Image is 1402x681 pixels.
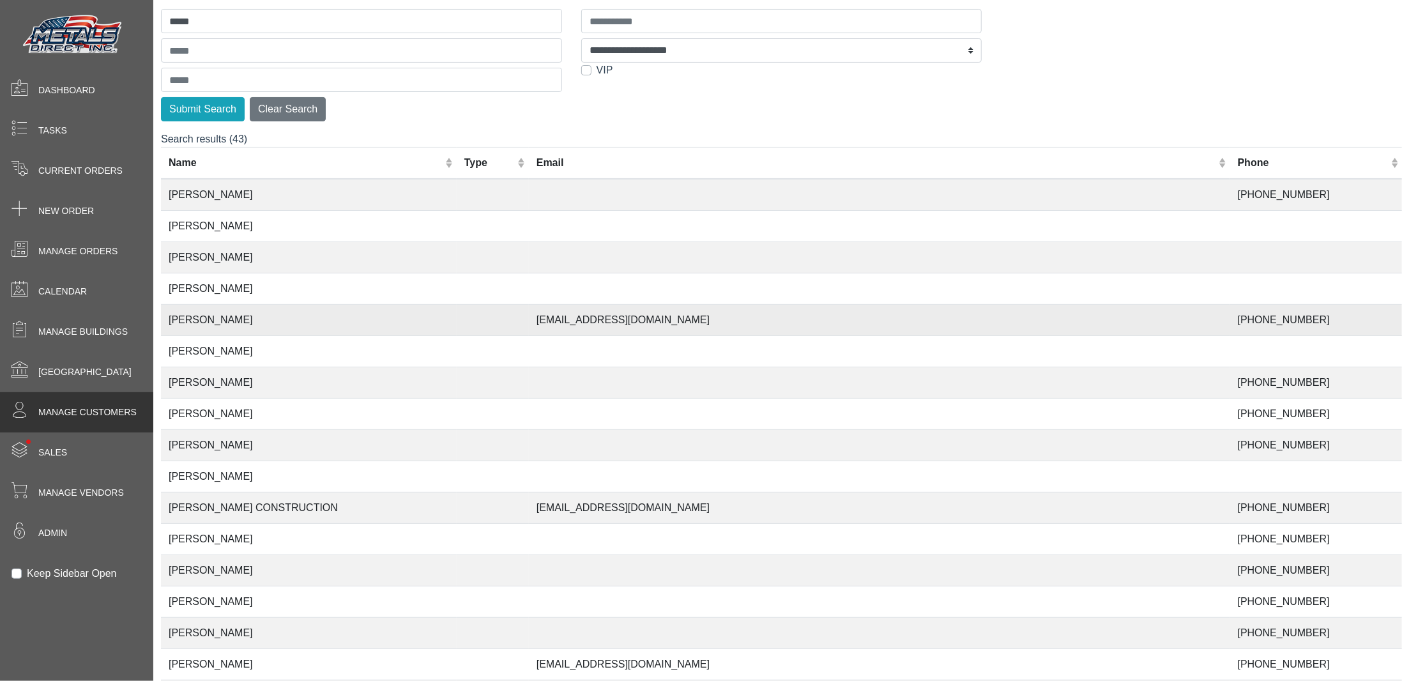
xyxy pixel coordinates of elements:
[38,204,94,218] span: New Order
[38,406,137,419] span: Manage Customers
[537,155,1216,171] div: Email
[529,493,1230,524] td: [EMAIL_ADDRESS][DOMAIN_NAME]
[161,273,457,305] td: [PERSON_NAME]
[1230,493,1402,524] td: [PHONE_NUMBER]
[1230,179,1402,211] td: [PHONE_NUMBER]
[38,245,118,258] span: Manage Orders
[1230,618,1402,649] td: [PHONE_NUMBER]
[161,649,457,680] td: [PERSON_NAME]
[161,211,457,242] td: [PERSON_NAME]
[161,336,457,367] td: [PERSON_NAME]
[1238,155,1388,171] div: Phone
[161,618,457,649] td: [PERSON_NAME]
[1230,649,1402,680] td: [PHONE_NUMBER]
[38,325,128,339] span: Manage Buildings
[161,430,457,461] td: [PERSON_NAME]
[38,285,87,298] span: Calendar
[38,486,124,500] span: Manage Vendors
[529,649,1230,680] td: [EMAIL_ADDRESS][DOMAIN_NAME]
[161,555,457,586] td: [PERSON_NAME]
[161,367,457,399] td: [PERSON_NAME]
[161,493,457,524] td: [PERSON_NAME] CONSTRUCTION
[161,97,245,121] button: Submit Search
[38,124,67,137] span: Tasks
[161,179,457,211] td: [PERSON_NAME]
[38,164,123,178] span: Current Orders
[38,365,132,379] span: [GEOGRAPHIC_DATA]
[12,421,45,463] span: •
[464,155,515,171] div: Type
[161,305,457,336] td: [PERSON_NAME]
[161,586,457,618] td: [PERSON_NAME]
[161,399,457,430] td: [PERSON_NAME]
[161,242,457,273] td: [PERSON_NAME]
[161,461,457,493] td: [PERSON_NAME]
[597,63,613,78] label: VIP
[1230,305,1402,336] td: [PHONE_NUMBER]
[1230,555,1402,586] td: [PHONE_NUMBER]
[19,11,128,59] img: Metals Direct Inc Logo
[27,566,117,581] label: Keep Sidebar Open
[38,84,95,97] span: Dashboard
[1230,524,1402,555] td: [PHONE_NUMBER]
[1230,430,1402,461] td: [PHONE_NUMBER]
[169,155,442,171] div: Name
[161,524,457,555] td: [PERSON_NAME]
[250,97,326,121] button: Clear Search
[1230,367,1402,399] td: [PHONE_NUMBER]
[1230,399,1402,430] td: [PHONE_NUMBER]
[38,526,67,540] span: Admin
[38,446,67,459] span: Sales
[529,305,1230,336] td: [EMAIL_ADDRESS][DOMAIN_NAME]
[1230,586,1402,618] td: [PHONE_NUMBER]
